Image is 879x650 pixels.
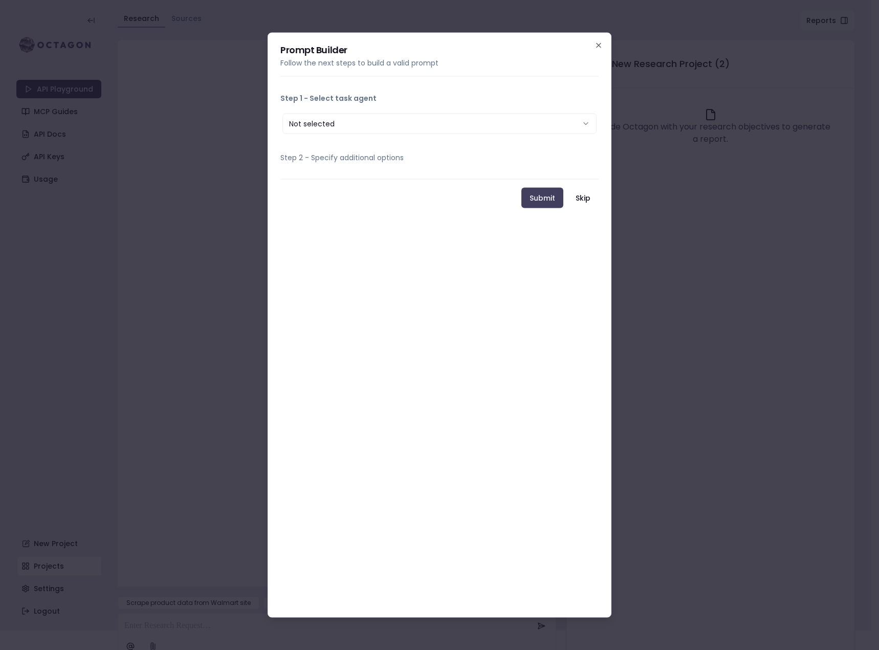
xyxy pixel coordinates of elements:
[280,112,599,136] div: Step 1 - Select task agent
[280,85,599,112] button: Step 1 - Select task agent
[280,46,599,55] h2: Prompt Builder
[521,188,563,208] button: Submit
[280,144,599,171] button: Step 2 - Specify additional options
[567,188,599,208] button: Skip
[280,58,599,68] p: Follow the next steps to build a valid prompt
